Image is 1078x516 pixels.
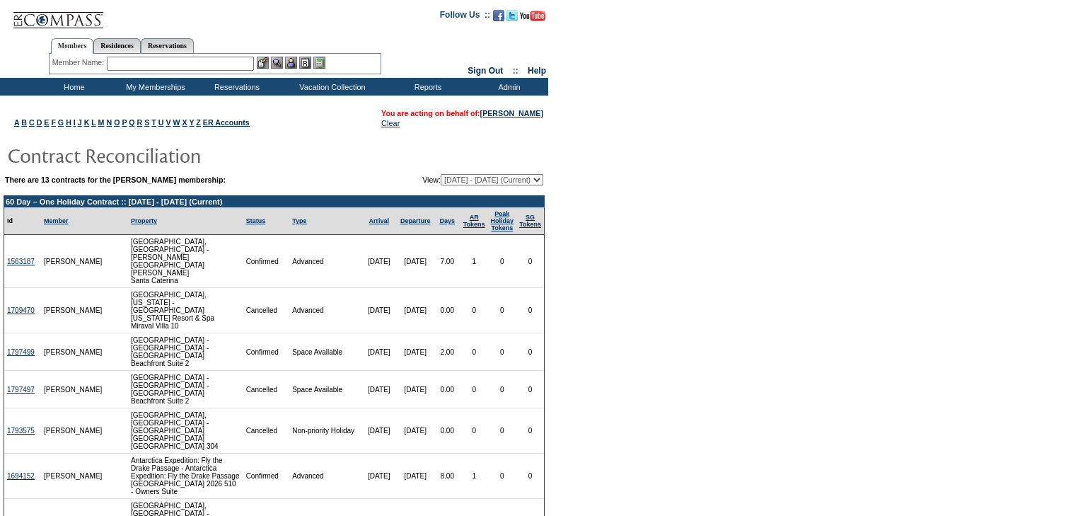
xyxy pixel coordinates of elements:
td: [PERSON_NAME] [41,235,105,288]
td: Confirmed [243,333,290,371]
td: Reservations [195,78,276,96]
a: 1793575 [7,427,35,435]
img: Subscribe to our YouTube Channel [520,11,545,21]
td: [PERSON_NAME] [41,408,105,454]
td: Confirmed [243,235,290,288]
td: [DATE] [361,235,396,288]
td: [GEOGRAPHIC_DATA] - [GEOGRAPHIC_DATA] - [GEOGRAPHIC_DATA] Beachfront Suite 2 [128,371,243,408]
td: [DATE] [361,371,396,408]
td: [PERSON_NAME] [41,288,105,333]
td: Non-priority Holiday [289,408,361,454]
td: 1 [460,454,488,499]
td: [GEOGRAPHIC_DATA], [US_STATE] - [GEOGRAPHIC_DATA] [US_STATE] Resort & Spa Miraval Villa 10 [128,288,243,333]
a: 1709470 [7,306,35,314]
td: 0 [516,371,544,408]
a: Y [189,118,194,127]
td: [DATE] [361,454,396,499]
a: V [166,118,170,127]
b: There are 13 contracts for the [PERSON_NAME] membership: [5,176,226,184]
a: Residences [93,38,141,53]
a: X [182,118,187,127]
a: SGTokens [519,214,541,228]
a: Clear [381,119,400,127]
a: Sign Out [468,66,503,76]
td: [DATE] [397,454,434,499]
td: 0 [488,235,517,288]
td: 0 [516,454,544,499]
a: 1797497 [7,386,35,394]
td: My Memberships [113,78,195,96]
td: [DATE] [361,333,396,371]
a: [PERSON_NAME] [480,109,543,117]
td: 60 Day – One Holiday Contract :: [DATE] - [DATE] (Current) [4,196,544,207]
td: Cancelled [243,288,290,333]
a: R [137,118,143,127]
a: G [58,118,64,127]
td: Advanced [289,454,361,499]
a: K [84,118,90,127]
td: 0.00 [434,288,460,333]
td: 0 [488,454,517,499]
a: T [151,118,156,127]
a: W [173,118,180,127]
td: [DATE] [397,371,434,408]
td: Cancelled [243,371,290,408]
td: Antarctica Expedition: Fly the Drake Passage - Antarctica Expedition: Fly the Drake Passage [GEOG... [128,454,243,499]
td: 0 [516,408,544,454]
a: ARTokens [463,214,485,228]
a: B [21,118,27,127]
img: Reservations [299,57,311,69]
td: [DATE] [397,408,434,454]
td: 0.00 [434,371,460,408]
td: [PERSON_NAME] [41,371,105,408]
a: D [37,118,42,127]
img: Become our fan on Facebook [493,10,504,21]
img: Impersonate [285,57,297,69]
td: Home [32,78,113,96]
img: b_calculator.gif [313,57,325,69]
a: Status [246,217,266,224]
a: 1797499 [7,348,35,356]
img: Follow us on Twitter [506,10,518,21]
td: 2.00 [434,333,460,371]
a: A [14,118,19,127]
td: Confirmed [243,454,290,499]
a: S [144,118,149,127]
td: [GEOGRAPHIC_DATA], [GEOGRAPHIC_DATA] - [PERSON_NAME][GEOGRAPHIC_DATA][PERSON_NAME] Santa Caterina [128,235,243,288]
span: You are acting on behalf of: [381,109,543,117]
td: 0 [488,288,517,333]
td: Vacation Collection [276,78,386,96]
td: 8.00 [434,454,460,499]
td: Space Available [289,371,361,408]
a: Follow us on Twitter [506,14,518,23]
a: L [91,118,95,127]
td: 0 [460,408,488,454]
td: [PERSON_NAME] [41,454,105,499]
a: Help [528,66,546,76]
td: Admin [467,78,548,96]
td: 0 [460,333,488,371]
td: [DATE] [397,288,434,333]
a: Subscribe to our YouTube Channel [520,14,545,23]
td: Space Available [289,333,361,371]
a: Days [439,217,455,224]
a: I [74,118,76,127]
td: Advanced [289,288,361,333]
td: Advanced [289,235,361,288]
a: Member [44,217,69,224]
td: 0 [516,235,544,288]
td: 0 [488,333,517,371]
a: O [114,118,120,127]
a: Peak HolidayTokens [491,210,514,231]
td: 0 [488,371,517,408]
img: b_edit.gif [257,57,269,69]
td: 0.00 [434,408,460,454]
a: C [29,118,35,127]
td: Follow Us :: [440,8,490,25]
td: [DATE] [361,408,396,454]
td: [GEOGRAPHIC_DATA] - [GEOGRAPHIC_DATA] - [GEOGRAPHIC_DATA] Beachfront Suite 2 [128,333,243,371]
a: Property [131,217,157,224]
td: 0 [516,333,544,371]
td: [GEOGRAPHIC_DATA], [GEOGRAPHIC_DATA] - [GEOGRAPHIC_DATA] [GEOGRAPHIC_DATA] [GEOGRAPHIC_DATA] 304 [128,408,243,454]
td: 0 [488,408,517,454]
